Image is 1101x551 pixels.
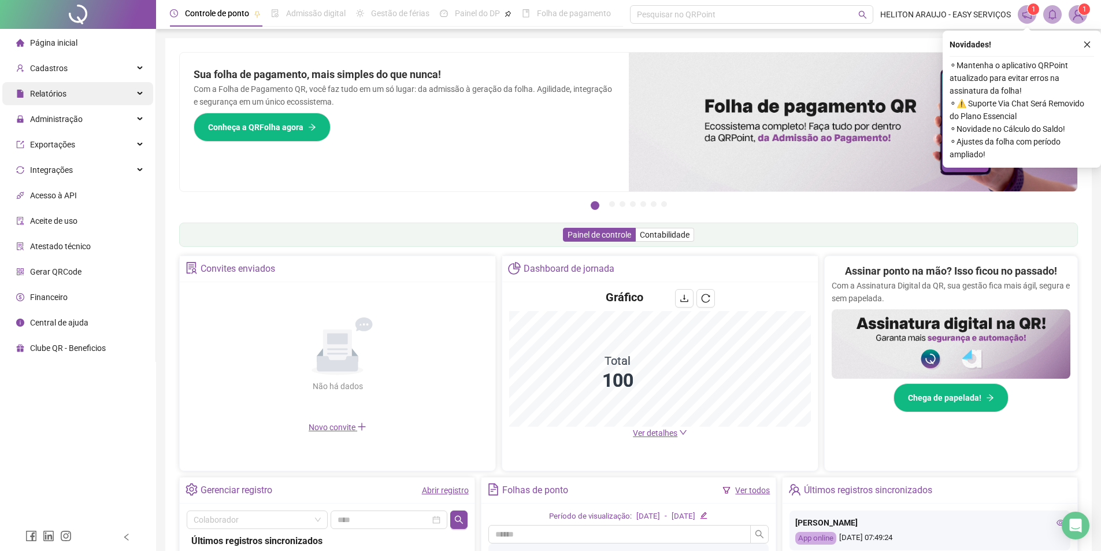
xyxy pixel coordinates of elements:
span: instagram [60,530,72,542]
span: dollar [16,293,24,301]
span: Exportações [30,140,75,149]
span: Folha de pagamento [537,9,611,18]
img: banner%2F8d14a306-6205-4263-8e5b-06e9a85ad873.png [629,53,1078,191]
span: Gerar QRCode [30,267,81,276]
span: arrow-right [986,394,994,402]
div: Gerenciar registro [201,480,272,500]
p: Com a Folha de Pagamento QR, você faz tudo em um só lugar: da admissão à geração da folha. Agilid... [194,83,615,108]
span: file-text [487,483,499,495]
span: api [16,191,24,199]
span: Gestão de férias [371,9,429,18]
span: export [16,140,24,149]
span: info-circle [16,319,24,327]
span: Novidades ! [950,38,991,51]
a: Abrir registro [422,486,469,495]
span: dashboard [440,9,448,17]
button: 7 [661,201,667,207]
div: Últimos registros sincronizados [804,480,932,500]
div: [DATE] [636,511,660,523]
span: file-done [271,9,279,17]
img: 38156 [1069,6,1087,23]
span: Acesso à API [30,191,77,200]
span: Clube QR - Beneficios [30,343,106,353]
span: Cadastros [30,64,68,73]
span: Central de ajuda [30,318,88,327]
span: search [858,10,867,19]
span: Novo convite [309,423,366,432]
span: Aceite de uso [30,216,77,225]
span: pushpin [505,10,511,17]
span: eye [1056,519,1065,527]
span: Financeiro [30,293,68,302]
span: solution [186,262,198,274]
span: clock-circle [170,9,178,17]
span: facebook [25,530,37,542]
span: Contabilidade [640,230,689,239]
span: down [679,428,687,437]
div: [PERSON_NAME] [795,516,1065,529]
div: Últimos registros sincronizados [191,534,463,548]
span: pie-chart [508,262,520,274]
span: ⚬ Novidade no Cálculo do Saldo! [950,123,1094,135]
div: Folhas de ponto [502,480,568,500]
span: qrcode [16,268,24,276]
span: home [16,39,24,47]
span: arrow-right [308,123,316,131]
h4: Gráfico [606,289,643,305]
a: Ver detalhes down [633,428,687,438]
span: Conheça a QRFolha agora [208,121,303,134]
span: Atestado técnico [30,242,91,251]
button: 4 [630,201,636,207]
span: Página inicial [30,38,77,47]
div: [DATE] [672,511,695,523]
span: Ver detalhes [633,428,677,438]
div: Open Intercom Messenger [1062,512,1089,539]
h2: Sua folha de pagamento, mais simples do que nunca! [194,66,615,83]
span: sun [356,9,364,17]
span: Painel do DP [455,9,500,18]
button: 1 [591,201,599,210]
span: HELITON ARAUJO - EASY SERVIÇOS [880,8,1011,21]
sup: Atualize o seu contato no menu Meus Dados [1078,3,1090,15]
a: Ver todos [735,486,770,495]
span: Controle de ponto [185,9,249,18]
span: 1 [1032,5,1036,13]
div: Não há dados [284,380,391,393]
span: solution [16,242,24,250]
span: search [755,530,764,539]
span: Painel de controle [568,230,631,239]
span: bell [1047,9,1058,20]
span: search [454,515,464,524]
span: ⚬ ⚠️ Suporte Via Chat Será Removido do Plano Essencial [950,97,1094,123]
span: ⚬ Ajustes da folha com período ampliado! [950,135,1094,161]
span: ⚬ Mantenha o aplicativo QRPoint atualizado para evitar erros na assinatura da folha! [950,59,1094,97]
div: - [665,511,667,523]
span: close [1083,40,1091,49]
span: 1 [1083,5,1087,13]
span: Integrações [30,165,73,175]
span: team [788,483,800,495]
h2: Assinar ponto na mão? Isso ficou no passado! [845,263,1057,279]
span: notification [1022,9,1032,20]
span: filter [722,486,731,494]
span: Administração [30,114,83,124]
span: plus [357,422,366,431]
span: linkedin [43,530,54,542]
span: audit [16,217,24,225]
span: Admissão digital [286,9,346,18]
span: left [123,533,131,541]
button: 2 [609,201,615,207]
span: user-add [16,64,24,72]
span: file [16,90,24,98]
button: 3 [620,201,625,207]
span: pushpin [254,10,261,17]
span: gift [16,344,24,352]
span: edit [700,512,707,519]
sup: 1 [1028,3,1039,15]
span: Chega de papelada! [908,391,981,404]
p: Com a Assinatura Digital da QR, sua gestão fica mais ágil, segura e sem papelada. [832,279,1070,305]
span: Relatórios [30,89,66,98]
div: [DATE] 07:49:24 [795,532,1065,545]
span: sync [16,166,24,174]
button: Conheça a QRFolha agora [194,113,331,142]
